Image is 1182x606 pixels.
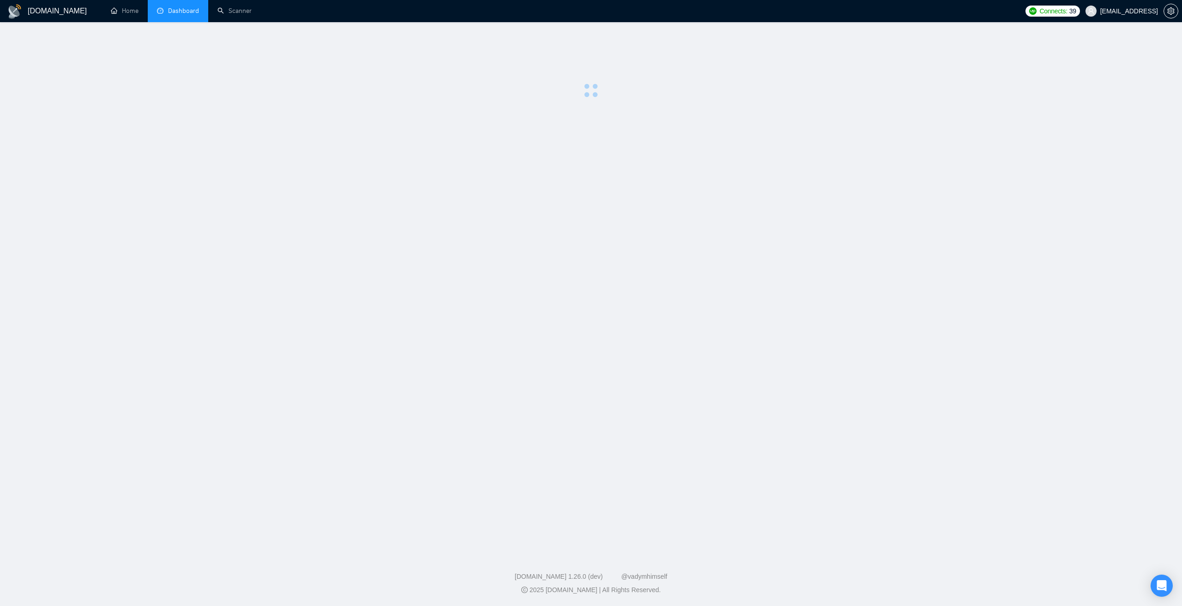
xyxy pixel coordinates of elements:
[111,7,139,15] a: homeHome
[1039,6,1067,16] span: Connects:
[168,7,199,15] span: Dashboard
[1088,8,1094,14] span: user
[7,585,1175,595] div: 2025 [DOMAIN_NAME] | All Rights Reserved.
[7,4,22,19] img: logo
[217,7,252,15] a: searchScanner
[1164,7,1178,15] a: setting
[157,7,163,14] span: dashboard
[1029,7,1037,15] img: upwork-logo.png
[515,573,603,580] a: [DOMAIN_NAME] 1.26.0 (dev)
[521,587,528,593] span: copyright
[1069,6,1076,16] span: 39
[1164,7,1178,15] span: setting
[621,573,667,580] a: @vadymhimself
[1164,4,1178,18] button: setting
[1151,575,1173,597] div: Open Intercom Messenger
